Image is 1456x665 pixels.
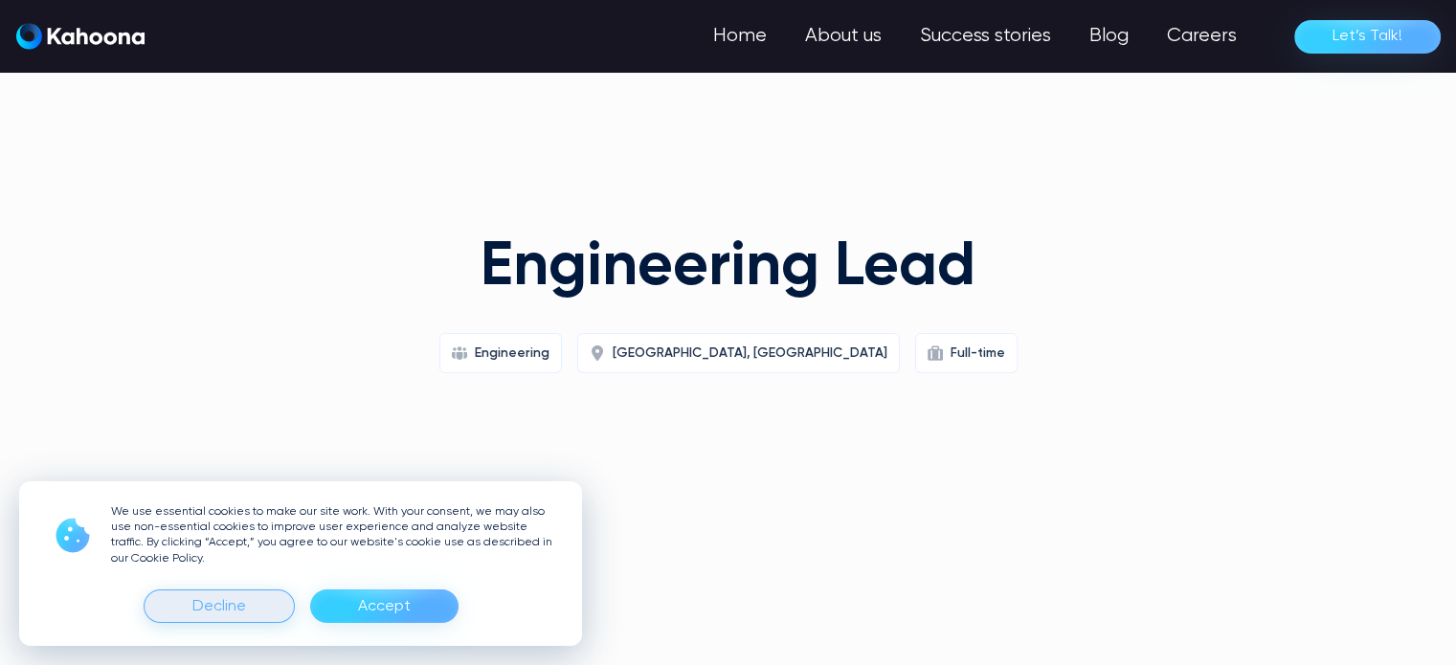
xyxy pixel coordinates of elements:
img: Kahoona logo white [16,23,145,50]
div: Engineering [475,338,549,368]
div: Let’s Talk! [1333,21,1402,52]
a: Careers [1148,17,1256,55]
div: Decline [192,591,246,622]
div: Full-time [951,338,1005,368]
a: Let’s Talk! [1294,20,1441,54]
div: Accept [310,589,459,623]
a: Success stories [901,17,1070,55]
p: We use essential cookies to make our site work. With your consent, we may also use non-essential ... [111,504,559,566]
a: About us [786,17,901,55]
a: Home [694,17,786,55]
h1: Engineering Lead [361,234,1096,301]
a: home [16,23,145,51]
div: Accept [358,591,411,622]
a: Blog [1070,17,1148,55]
div: Decline [144,589,295,623]
div: [GEOGRAPHIC_DATA], [GEOGRAPHIC_DATA] [613,338,887,368]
